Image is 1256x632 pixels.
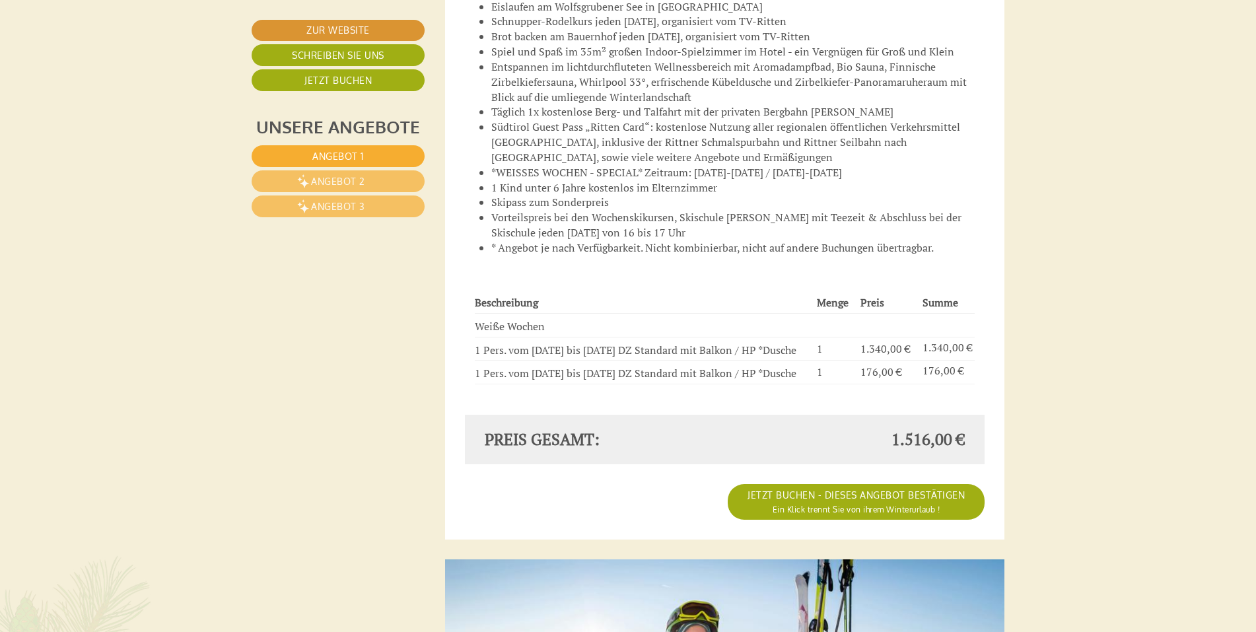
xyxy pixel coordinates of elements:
li: Südtirol Guest Pass „Ritten Card“: kostenlose Nutzung aller regionalen öffentlichen Verkehrsmitte... [491,120,985,165]
td: Weiße Wochen [475,313,812,337]
td: 1 [812,337,855,361]
span: Angebot 3 [311,201,365,212]
a: JETZT BUCHEN - Dieses Angebot bestätigenEin Klick trennt Sie von ihrem Winterurlaub ! [728,484,985,520]
span: 176,00 € [860,365,902,379]
li: Skipass zum Sonderpreis [491,195,985,210]
li: Täglich 1x kostenlose Berg- und Talfahrt mit der privaten Bergbahn [PERSON_NAME] [491,104,985,120]
span: 1.516,00 € [891,428,965,450]
th: Summe [917,293,975,313]
td: 1 [812,361,855,384]
div: Unsere Angebote [252,114,425,139]
button: Senden [443,349,520,371]
a: Schreiben Sie uns [252,44,425,66]
li: *WEISSES WOCHEN - SPECIAL* Zeitraum: [DATE]-[DATE] / [DATE]-[DATE] [491,165,985,180]
span: 1.340,00 € [860,341,911,356]
li: Brot backen am Bauernhof jeden [DATE], organisiert vom TV-Ritten [491,29,985,44]
li: Vorteilspreis bei den Wochenskikursen, Skischule [PERSON_NAME] mit Teezeit & Abschluss bei der Sk... [491,210,985,240]
div: Guten Tag, wie können wir Ihnen helfen? [11,36,223,77]
th: Beschreibung [475,293,812,313]
td: 1.340,00 € [917,337,975,361]
a: Jetzt buchen [252,69,425,91]
small: 13:59 [20,65,217,74]
span: Angebot 2 [311,176,365,187]
div: Donnerstag [218,11,303,33]
span: Ein Klick trennt Sie von ihrem Winterurlaub ! [773,505,940,514]
td: 1 Pers. vom [DATE] bis [DATE] DZ Standard mit Balkon / HP *Dusche [475,337,812,361]
li: * Angebot je nach Verfügbarkeit. Nicht kombinierbar, nicht auf andere Buchungen übertragbar. [491,240,985,256]
th: Preis [855,293,918,313]
td: 176,00 € [917,361,975,384]
li: Entspannen im lichtdurchfluteten Wellnessbereich mit Aromadampfbad, Bio Sauna, Finnische Zirbelki... [491,59,985,105]
li: 1 Kind unter 6 Jahre kostenlos im Elternzimmer [491,180,985,195]
td: 1 Pers. vom [DATE] bis [DATE] DZ Standard mit Balkon / HP *Dusche [475,361,812,384]
th: Menge [812,293,855,313]
div: Preis gesamt: [475,428,725,450]
li: Spiel und Spaß im 35m² großen Indoor-Spielzimmer im Hotel - ein Vergnügen für Groß und Klein [491,44,985,59]
li: Schnupper-Rodelkurs jeden [DATE], organisiert vom TV-Ritten [491,14,985,29]
span: Angebot 1 [312,151,364,162]
div: Berghotel Zum Zirm [20,39,217,50]
a: Zur Website [252,20,425,41]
